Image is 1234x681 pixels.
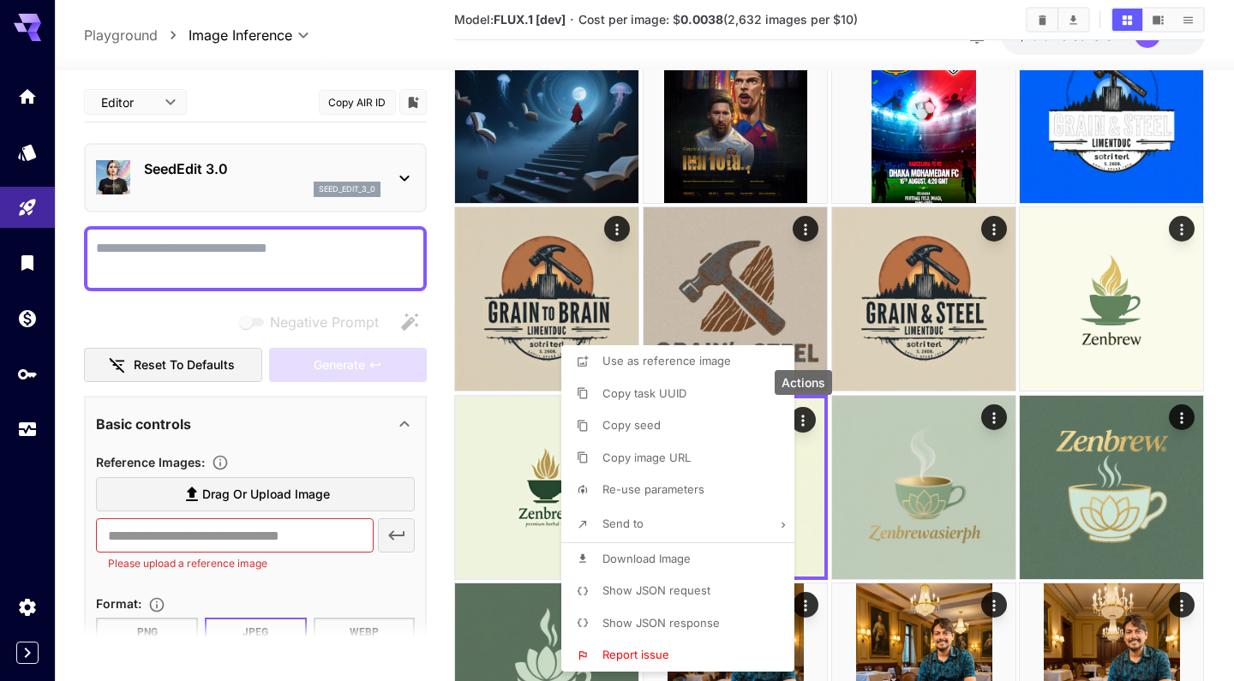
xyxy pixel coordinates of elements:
span: Show JSON response [602,616,720,630]
span: Copy task UUID [602,386,686,400]
span: Use as reference image [602,354,731,367]
span: Send to [602,517,644,530]
span: Download Image [602,552,691,565]
span: Report issue [602,648,669,661]
span: Re-use parameters [602,482,704,496]
span: Copy seed [602,418,661,432]
div: Actions [775,370,832,395]
span: Copy image URL [602,451,691,464]
span: Show JSON request [602,583,710,597]
iframe: Chat Widget [1148,599,1234,681]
